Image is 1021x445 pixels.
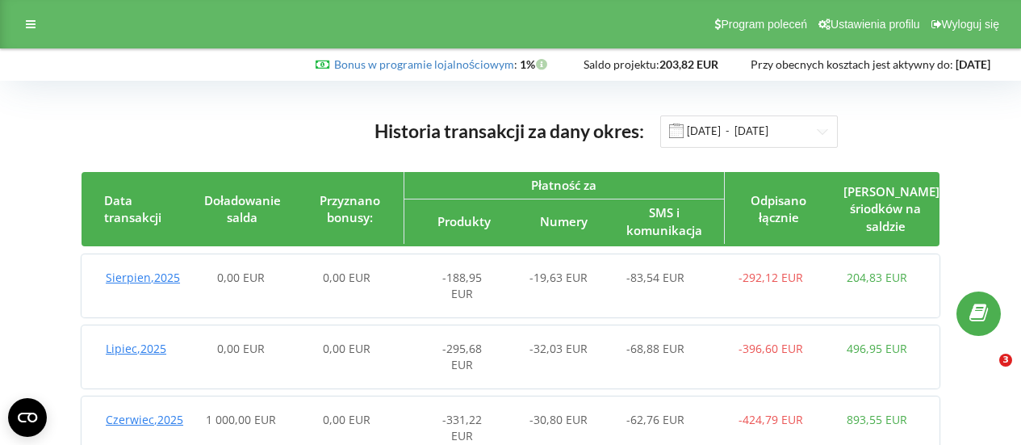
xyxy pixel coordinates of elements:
span: 0,00 EUR [217,270,265,285]
span: -331,22 EUR [442,412,482,443]
span: -32,03 EUR [529,341,588,356]
span: -292,12 EUR [739,270,803,285]
a: Bonus w programie lojalnościowym [334,57,514,71]
span: SMS i komunikacja [626,204,702,237]
span: Doładowanie salda [204,192,281,225]
span: -62,76 EUR [626,412,684,427]
span: Lipiec , 2025 [106,341,166,356]
span: 496,95 EUR [847,341,907,356]
span: Ustawienia profilu [831,18,920,31]
span: -19,63 EUR [529,270,588,285]
span: -83,54 EUR [626,270,684,285]
span: Sierpien , 2025 [106,270,180,285]
span: Wyloguj się [942,18,999,31]
span: Data transakcji [104,192,161,225]
span: -188,95 EUR [442,270,482,301]
span: Historia transakcji za dany okres: [375,120,644,142]
span: -30,80 EUR [529,412,588,427]
span: Płatność za [531,177,596,193]
iframe: Intercom live chat [966,354,1005,393]
span: 3 [999,354,1012,367]
strong: [DATE] [956,57,990,71]
span: [PERSON_NAME] śriodków na saldzie [843,183,939,234]
span: Odpisano łącznie [751,192,806,225]
span: 0,00 EUR [323,341,370,356]
span: -396,60 EUR [739,341,803,356]
span: : [334,57,517,71]
span: Czerwiec , 2025 [106,412,183,427]
span: -424,79 EUR [739,412,803,427]
span: 1 000,00 EUR [206,412,276,427]
span: Przy obecnych kosztach jest aktywny do: [751,57,953,71]
span: -295,68 EUR [442,341,482,372]
span: 0,00 EUR [217,341,265,356]
strong: 203,82 EUR [659,57,718,71]
span: Saldo projektu: [584,57,659,71]
button: Open CMP widget [8,398,47,437]
span: 204,83 EUR [847,270,907,285]
span: 893,55 EUR [847,412,907,427]
span: Numery [540,213,588,229]
span: Program poleceń [721,18,807,31]
strong: 1% [520,57,551,71]
span: Przyznano bonusy: [320,192,380,225]
span: Produkty [437,213,491,229]
span: -68,88 EUR [626,341,684,356]
span: 0,00 EUR [323,270,370,285]
span: 0,00 EUR [323,412,370,427]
